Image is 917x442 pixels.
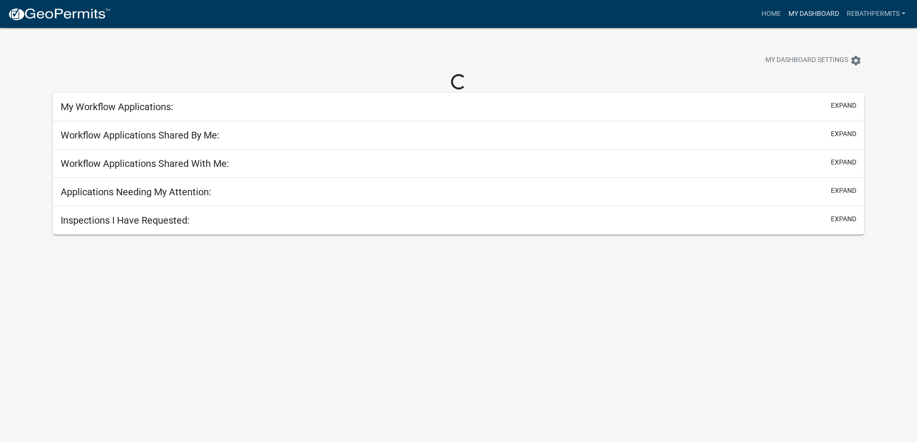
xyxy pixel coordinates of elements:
[61,158,229,169] h5: Workflow Applications Shared With Me:
[850,55,862,66] i: settings
[831,129,856,139] button: expand
[61,215,190,226] h5: Inspections I Have Requested:
[831,214,856,224] button: expand
[758,51,869,70] button: My Dashboard Settingssettings
[843,5,909,23] a: Rebathpermits
[765,55,848,66] span: My Dashboard Settings
[758,5,785,23] a: Home
[785,5,843,23] a: My Dashboard
[831,157,856,167] button: expand
[831,101,856,111] button: expand
[61,186,211,198] h5: Applications Needing My Attention:
[831,186,856,196] button: expand
[61,101,173,113] h5: My Workflow Applications:
[61,129,220,141] h5: Workflow Applications Shared By Me:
